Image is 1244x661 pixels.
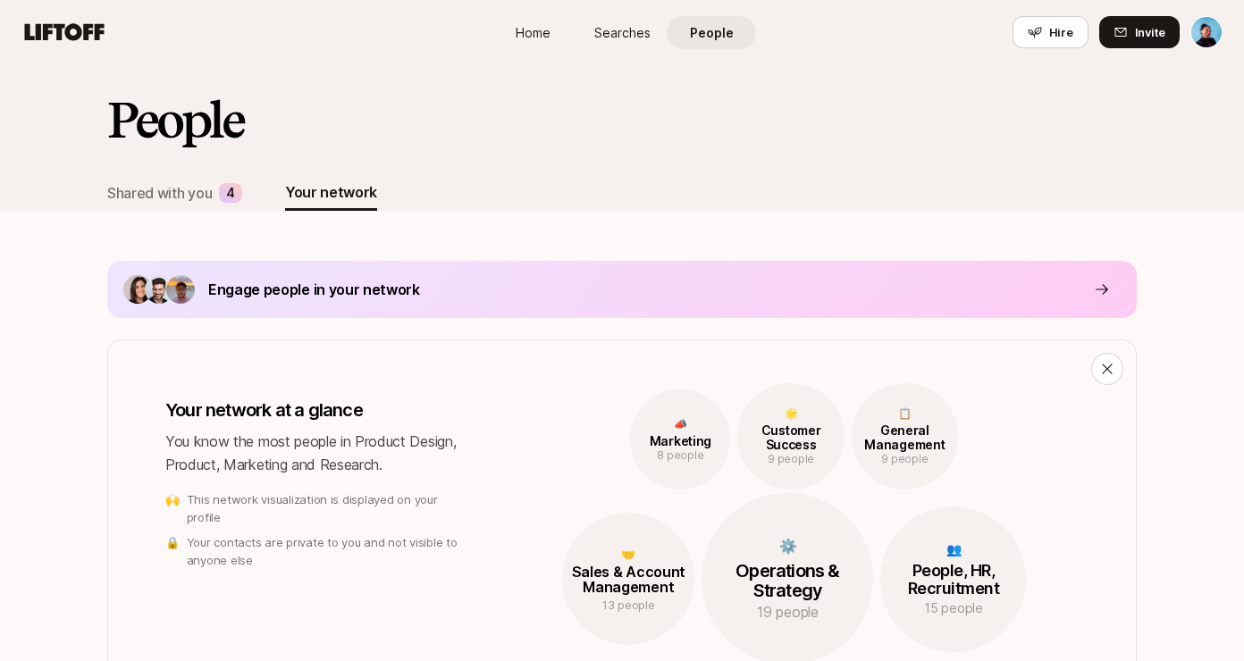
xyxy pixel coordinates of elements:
[562,596,694,614] p: 13 people
[577,16,667,49] a: Searches
[285,180,377,204] div: Your network
[690,23,734,42] span: People
[702,534,873,557] p: ⚙️
[107,175,242,211] button: Shared with you4
[166,275,195,304] img: ACg8ocJgLS4_X9rs-p23w7LExaokyEoWgQo9BGx67dOfttGDosg=s160-c
[630,434,730,448] p: Marketing
[737,423,844,451] p: Customer Success
[107,181,212,205] div: Shared with you
[1135,23,1165,41] span: Invite
[562,545,694,563] p: 🤝
[852,406,958,422] p: 📋
[667,16,756,49] a: People
[852,451,958,467] p: 9 people
[1013,16,1088,48] button: Hire
[852,423,958,451] p: General Management
[702,561,873,600] p: Operations & Strategy
[1099,16,1180,48] button: Invite
[1191,17,1222,47] img: Janelle Bradley
[285,175,377,211] button: Your network
[226,182,235,204] p: 4
[702,600,873,623] p: 19 people
[187,490,475,526] p: This network visualization is displayed on your profile
[145,275,173,304] img: 7bf30482_e1a5_47b4_9e0f_fc49ddd24bf6.jpg
[516,23,551,42] span: Home
[488,16,577,49] a: Home
[165,533,180,551] p: 🔒
[208,278,420,301] p: Engage people in your network
[880,598,1026,619] p: 15 people
[1190,16,1223,48] button: Janelle Bradley
[880,562,1026,598] p: People, HR, Recruitment
[107,93,243,146] h2: People
[187,533,475,569] p: Your contacts are private to you and not visible to anyone else
[594,23,651,42] span: Searches
[737,406,844,422] p: 🌟
[165,397,475,423] p: Your network at a glance
[562,565,694,596] p: Sales & Account Management
[165,430,475,476] p: You know the most people in Product Design, Product, Marketing and Research.
[165,490,180,508] p: 🙌
[880,539,1026,560] p: 👥
[630,416,730,432] p: 📣
[123,275,152,304] img: 71d7b91d_d7cb_43b4_a7ea_a9b2f2cc6e03.jpg
[630,448,730,464] p: 8 people
[1049,23,1073,41] span: Hire
[737,451,844,467] p: 9 people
